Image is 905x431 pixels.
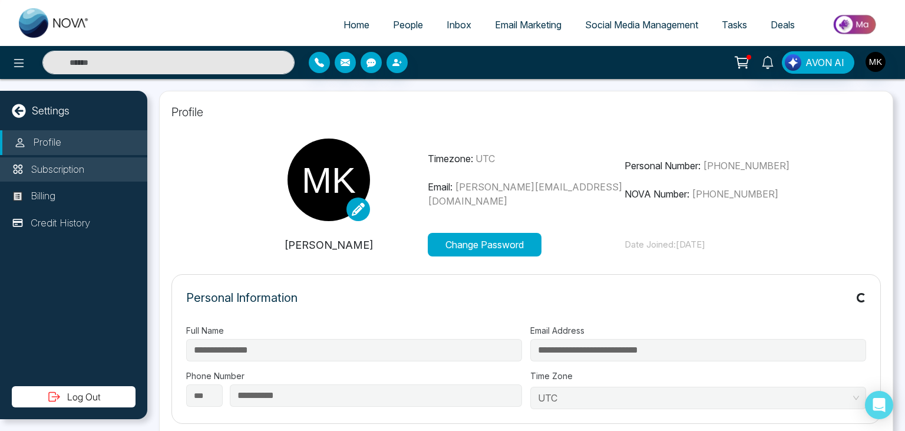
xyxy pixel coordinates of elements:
[771,19,795,31] span: Deals
[19,8,90,38] img: Nova CRM Logo
[428,152,625,166] p: Timezone:
[447,19,471,31] span: Inbox
[866,52,886,72] img: User Avatar
[812,11,898,38] img: Market-place.gif
[625,187,822,201] p: NOVA Number:
[573,14,710,36] a: Social Media Management
[625,159,822,173] p: Personal Number:
[393,19,423,31] span: People
[759,14,807,36] a: Deals
[428,180,625,208] p: Email:
[32,103,70,119] p: Settings
[475,153,495,164] span: UTC
[12,386,136,407] button: Log Out
[585,19,698,31] span: Social Media Management
[186,324,522,337] label: Full Name
[428,233,541,256] button: Change Password
[530,324,866,337] label: Email Address
[495,19,562,31] span: Email Marketing
[483,14,573,36] a: Email Marketing
[703,160,790,172] span: [PHONE_NUMBER]
[381,14,435,36] a: People
[625,238,822,252] p: Date Joined: [DATE]
[805,55,844,70] span: AVON AI
[722,19,747,31] span: Tasks
[31,189,55,204] p: Billing
[785,54,801,71] img: Lead Flow
[332,14,381,36] a: Home
[343,19,369,31] span: Home
[186,370,522,382] label: Phone Number
[530,370,866,382] label: Time Zone
[435,14,483,36] a: Inbox
[31,162,84,177] p: Subscription
[171,103,881,121] p: Profile
[428,181,622,207] span: [PERSON_NAME][EMAIL_ADDRESS][DOMAIN_NAME]
[782,51,854,74] button: AVON AI
[33,135,61,150] p: Profile
[230,237,428,253] p: [PERSON_NAME]
[31,216,90,231] p: Credit History
[692,188,778,200] span: [PHONE_NUMBER]
[538,389,858,407] span: UTC
[710,14,759,36] a: Tasks
[865,391,893,419] div: Open Intercom Messenger
[186,289,298,307] p: Personal Information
